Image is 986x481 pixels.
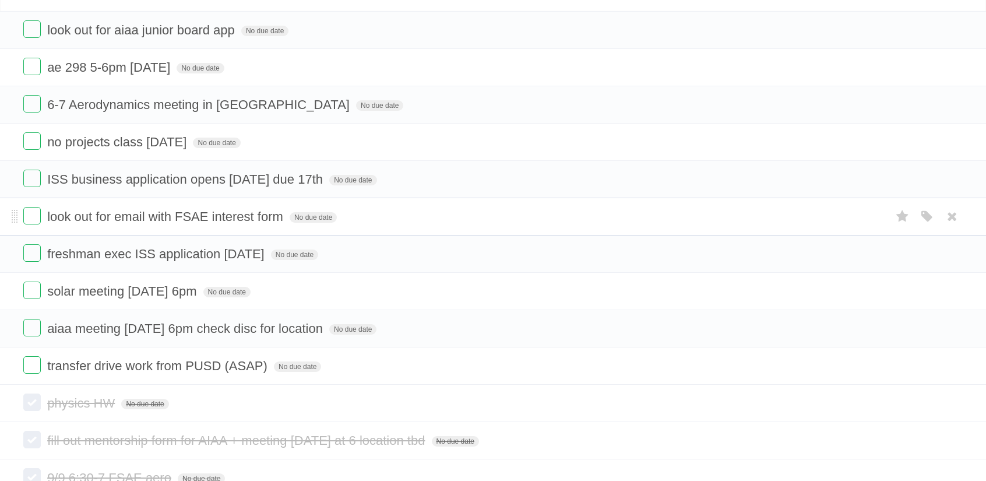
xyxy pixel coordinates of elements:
[47,396,118,410] span: physics HW
[177,63,224,73] span: No due date
[47,60,173,75] span: ae 298 5-6pm [DATE]
[47,172,326,187] span: ISS business application opens [DATE] due 17th
[23,394,41,411] label: Done
[241,26,288,36] span: No due date
[23,95,41,113] label: Done
[274,361,321,372] span: No due date
[47,97,353,112] span: 6-7 Aerodynamics meeting in [GEOGRAPHIC_DATA]
[23,132,41,150] label: Done
[47,247,267,261] span: freshman exec ISS application [DATE]
[47,359,270,373] span: transfer drive work from PUSD (ASAP)
[329,324,376,335] span: No due date
[892,207,914,226] label: Star task
[290,212,337,223] span: No due date
[329,175,376,185] span: No due date
[203,287,251,297] span: No due date
[23,431,41,448] label: Done
[356,100,403,111] span: No due date
[47,321,326,336] span: aiaa meeting [DATE] 6pm check disc for location
[23,207,41,224] label: Done
[193,138,240,148] span: No due date
[47,209,286,224] span: look out for email with FSAE interest form
[47,284,199,299] span: solar meeting [DATE] 6pm
[47,135,189,149] span: no projects class [DATE]
[23,244,41,262] label: Done
[47,23,238,37] span: look out for aiaa junior board app
[47,433,428,448] span: fill out mentorship form for AIAA + meeting [DATE] at 6 location tbd
[432,436,479,447] span: No due date
[23,170,41,187] label: Done
[271,250,318,260] span: No due date
[23,356,41,374] label: Done
[23,282,41,299] label: Done
[23,20,41,38] label: Done
[23,319,41,336] label: Done
[121,399,168,409] span: No due date
[23,58,41,75] label: Done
